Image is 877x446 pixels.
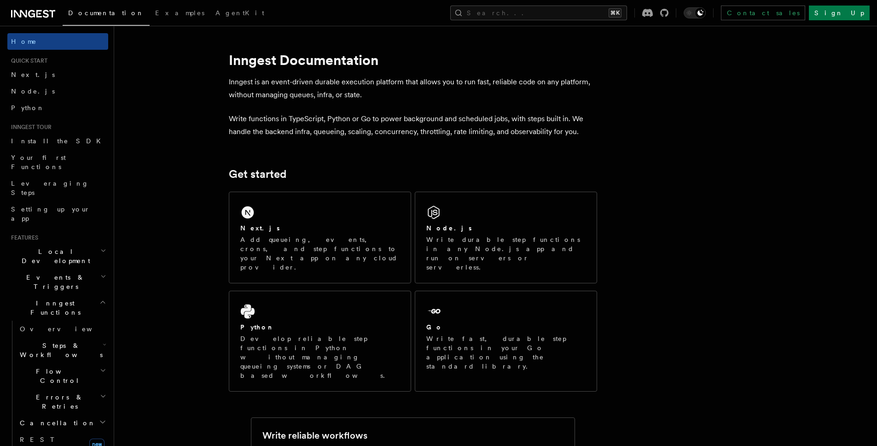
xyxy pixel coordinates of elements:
span: Steps & Workflows [16,341,103,359]
p: Add queueing, events, crons, and step functions to your Next app on any cloud provider. [240,235,400,272]
a: Your first Functions [7,149,108,175]
button: Flow Control [16,363,108,389]
button: Local Development [7,243,108,269]
span: Inngest Functions [7,299,99,317]
span: Cancellation [16,418,96,428]
span: Home [11,37,37,46]
a: Documentation [63,3,150,26]
h1: Inngest Documentation [229,52,597,68]
a: Sign Up [809,6,870,20]
p: Write durable step functions in any Node.js app and run on servers or serverless. [426,235,586,272]
p: Write fast, durable step functions in your Go application using the standard library. [426,334,586,371]
h2: Node.js [426,223,472,233]
a: Install the SDK [7,133,108,149]
span: Next.js [11,71,55,78]
p: Inngest is an event-driven durable execution platform that allows you to run fast, reliable code ... [229,76,597,101]
span: Features [7,234,38,241]
h2: Go [426,323,443,332]
button: Errors & Retries [16,389,108,415]
kbd: ⌘K [609,8,621,18]
span: Your first Functions [11,154,66,170]
a: Home [7,33,108,50]
span: Examples [155,9,204,17]
a: Next.jsAdd queueing, events, crons, and step functions to your Next app on any cloud provider. [229,192,411,283]
h2: Python [240,323,274,332]
a: PythonDevelop reliable step functions in Python without managing queueing systems or DAG based wo... [229,291,411,392]
a: Node.jsWrite durable step functions in any Node.js app and run on servers or serverless. [415,192,597,283]
button: Inngest Functions [7,295,108,321]
span: Inngest tour [7,123,52,131]
span: Overview [20,325,115,333]
span: Setting up your app [11,205,90,222]
a: Node.js [7,83,108,100]
span: Node.js [11,88,55,95]
button: Steps & Workflows [16,337,108,363]
span: AgentKit [215,9,264,17]
span: Local Development [7,247,100,265]
a: Next.js [7,66,108,83]
span: Quick start [7,57,47,65]
button: Cancellation [16,415,108,431]
h2: Next.js [240,223,280,233]
button: Search...⌘K [450,6,627,20]
span: Python [11,104,45,111]
a: Leveraging Steps [7,175,108,201]
a: AgentKit [210,3,270,25]
button: Toggle dark mode [684,7,706,18]
a: Get started [229,168,286,181]
p: Develop reliable step functions in Python without managing queueing systems or DAG based workflows. [240,334,400,380]
a: Overview [16,321,108,337]
span: Events & Triggers [7,273,100,291]
span: Documentation [68,9,144,17]
h2: Write reliable workflows [262,429,367,442]
span: Install the SDK [11,137,106,145]
span: Flow Control [16,367,100,385]
p: Write functions in TypeScript, Python or Go to power background and scheduled jobs, with steps bu... [229,112,597,138]
a: Setting up your app [7,201,108,227]
a: Examples [150,3,210,25]
span: Errors & Retries [16,393,100,411]
span: Leveraging Steps [11,180,89,196]
a: GoWrite fast, durable step functions in your Go application using the standard library. [415,291,597,392]
button: Events & Triggers [7,269,108,295]
a: Contact sales [721,6,805,20]
a: Python [7,100,108,116]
